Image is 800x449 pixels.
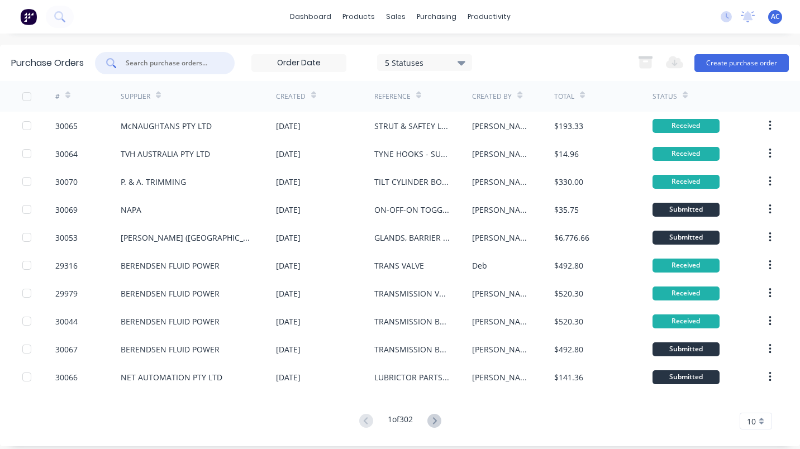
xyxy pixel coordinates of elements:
div: [DATE] [276,260,301,271]
div: Submitted [653,231,720,245]
div: Received [653,119,720,133]
div: 30065 [55,120,78,132]
div: $520.30 [554,288,583,299]
div: [DATE] [276,288,301,299]
div: LUBRICTOR PARTS - [GEOGRAPHIC_DATA] [374,371,450,383]
div: $193.33 [554,120,583,132]
div: Created [276,92,306,102]
a: dashboard [284,8,337,25]
div: TVH AUSTRALIA PTY LTD [121,148,210,160]
div: 30069 [55,204,78,216]
div: BERENDSEN FLUID POWER [121,343,220,355]
div: 29979 [55,288,78,299]
div: Reference [374,92,411,102]
input: Order Date [252,55,346,71]
div: NET AUTOMATION PTY LTD [121,371,222,383]
div: 1 of 302 [388,413,413,429]
div: 30066 [55,371,78,383]
div: [PERSON_NAME] [472,120,531,132]
div: 30053 [55,232,78,243]
div: NAPA [121,204,141,216]
div: Created By [472,92,512,102]
div: Received [653,286,720,300]
div: [PERSON_NAME] [472,232,531,243]
div: $492.80 [554,260,583,271]
div: Deb [472,260,487,271]
div: [PERSON_NAME] [472,288,531,299]
div: $330.00 [554,176,583,188]
div: BERENDSEN FLUID POWER [121,288,220,299]
div: productivity [462,8,516,25]
div: STRUT & SAFTEY LOCK - CAT DP25 [374,120,450,132]
div: ON-OFF-ON TOGGLE SWITCH [374,204,450,216]
div: TRANSMISSION VALVE [374,288,450,299]
div: [DATE] [276,232,301,243]
div: McNAUGHTANS PTY LTD [121,120,212,132]
div: sales [380,8,411,25]
div: purchasing [411,8,462,25]
div: [DATE] [276,316,301,327]
div: Submitted [653,203,720,217]
div: $141.36 [554,371,583,383]
div: BERENDSEN FLUID POWER [121,316,220,327]
div: 30067 [55,343,78,355]
div: Total [554,92,574,102]
div: 5 Statuses [385,56,465,68]
div: Status [653,92,677,102]
div: # [55,92,60,102]
div: Received [653,175,720,189]
div: TRANS VALVE [374,260,424,271]
span: AC [771,12,780,22]
div: $35.75 [554,204,579,216]
div: P. & A. TRIMMING [121,176,186,188]
div: [PERSON_NAME] [472,176,531,188]
div: [DATE] [276,120,301,132]
div: [PERSON_NAME] [472,204,531,216]
div: 30070 [55,176,78,188]
button: Create purchase order [694,54,789,72]
div: [PERSON_NAME] [472,148,531,160]
div: [PERSON_NAME] [472,371,531,383]
div: TRANSMISSION BLOCK [374,316,450,327]
div: products [337,8,380,25]
div: [PERSON_NAME] ([GEOGRAPHIC_DATA]) PTY LTD [121,232,254,243]
div: $492.80 [554,343,583,355]
div: [PERSON_NAME] [472,316,531,327]
div: Submitted [653,342,720,356]
div: [DATE] [276,204,301,216]
div: Supplier [121,92,150,102]
img: Factory [20,8,37,25]
div: BERENDSEN FLUID POWER [121,260,220,271]
div: TILT CYLINDER BOOTS DP80 CAT [374,176,450,188]
div: [PERSON_NAME] [472,343,531,355]
div: Purchase Orders [11,56,84,70]
div: $14.96 [554,148,579,160]
div: [DATE] [276,343,301,355]
span: 10 [747,415,756,427]
div: 30044 [55,316,78,327]
div: Submitted [653,370,720,384]
input: Search purchase orders... [125,58,217,69]
div: GLANDS, BARRIER GLANDS AND REDUCERS [374,232,450,243]
div: TRANSMISSION BLOCK - [GEOGRAPHIC_DATA] [374,343,450,355]
div: [DATE] [276,148,301,160]
div: [DATE] [276,176,301,188]
div: Received [653,147,720,161]
div: 29316 [55,260,78,271]
div: $520.30 [554,316,583,327]
div: Received [653,314,720,328]
div: [DATE] [276,371,301,383]
div: 30064 [55,148,78,160]
div: $6,776.66 [554,232,589,243]
div: Received [653,259,720,273]
div: TYNE HOOKS - SUPERGROUPS [374,148,450,160]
